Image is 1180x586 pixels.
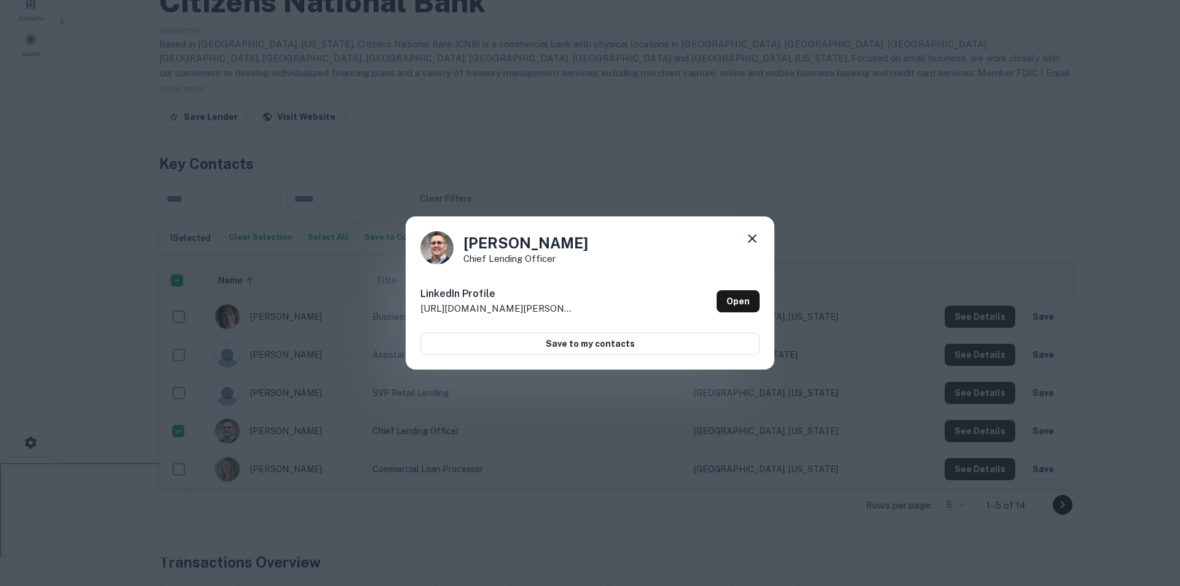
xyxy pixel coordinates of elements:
[420,231,454,264] img: 1541081310601
[717,290,760,312] a: Open
[463,232,588,254] h4: [PERSON_NAME]
[420,333,760,355] button: Save to my contacts
[463,254,588,263] p: Chief Lending Officer
[420,287,574,301] h6: LinkedIn Profile
[1119,488,1180,547] iframe: Chat Widget
[420,301,574,316] p: [URL][DOMAIN_NAME][PERSON_NAME]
